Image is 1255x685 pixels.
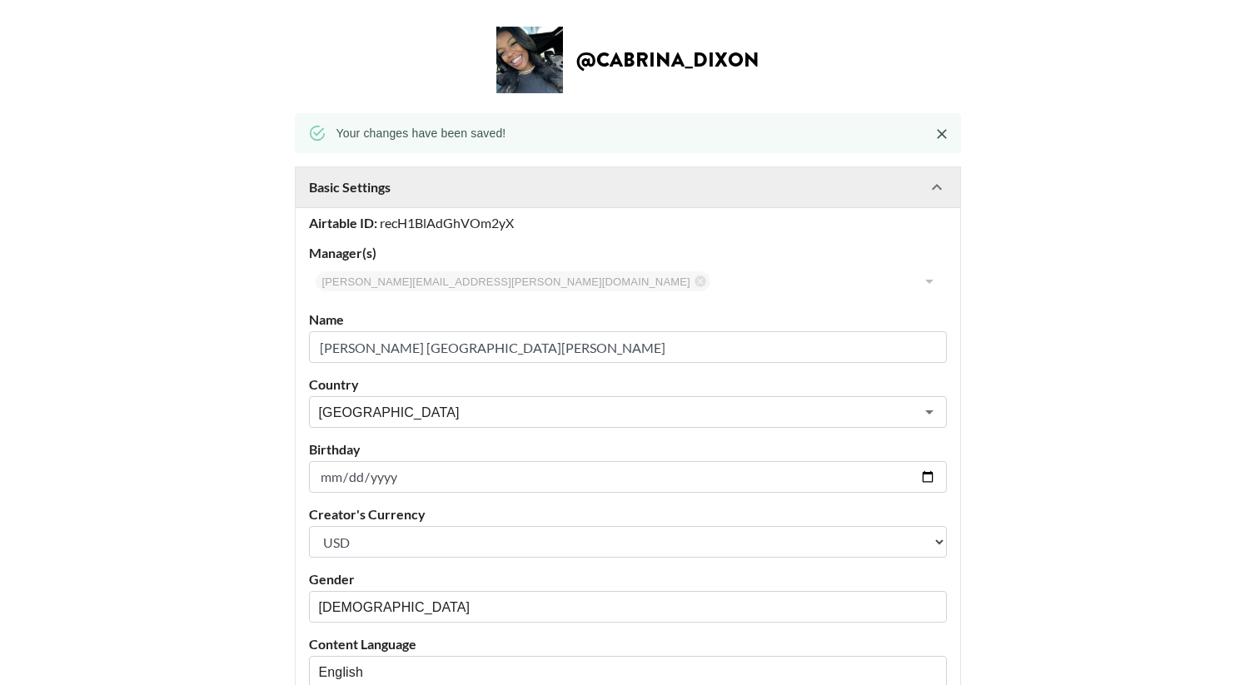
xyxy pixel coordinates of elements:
[496,27,563,93] img: Creator
[309,215,947,231] div: recH1BlAdGhVOm2yX
[309,571,947,588] label: Gender
[309,215,377,231] strong: Airtable ID:
[309,441,947,458] label: Birthday
[309,636,947,653] label: Content Language
[309,245,947,261] label: Manager(s)
[296,167,960,207] div: Basic Settings
[918,400,941,424] button: Open
[309,311,947,328] label: Name
[929,122,954,146] button: Close
[309,376,947,393] label: Country
[336,118,506,148] div: Your changes have been saved!
[576,50,759,70] h2: @ cabrina_dixon
[309,179,391,196] strong: Basic Settings
[309,506,947,523] label: Creator's Currency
